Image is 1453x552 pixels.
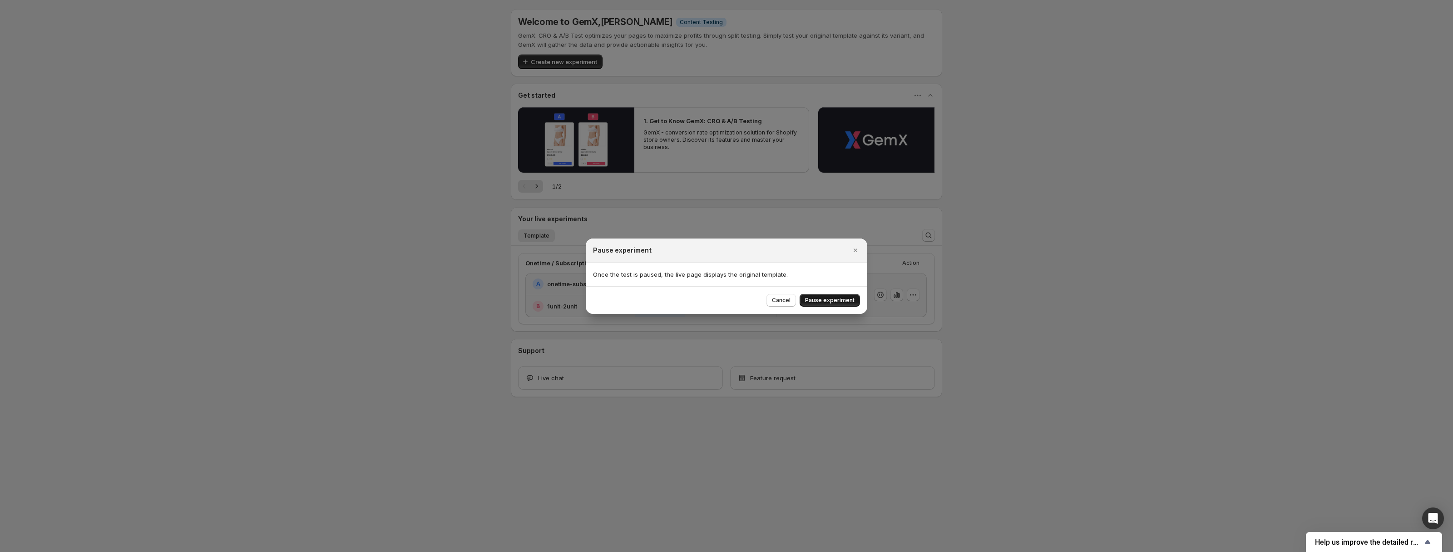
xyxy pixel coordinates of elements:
button: Show survey - Help us improve the detailed report for A/B campaigns [1315,537,1433,547]
button: Cancel [766,294,796,307]
span: Cancel [772,297,791,304]
button: Close [849,244,862,257]
span: Pause experiment [805,297,855,304]
p: Once the test is paused, the live page displays the original template. [593,270,860,279]
span: Help us improve the detailed report for A/B campaigns [1315,538,1422,547]
div: Open Intercom Messenger [1422,507,1444,529]
h2: Pause experiment [593,246,652,255]
button: Pause experiment [800,294,860,307]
